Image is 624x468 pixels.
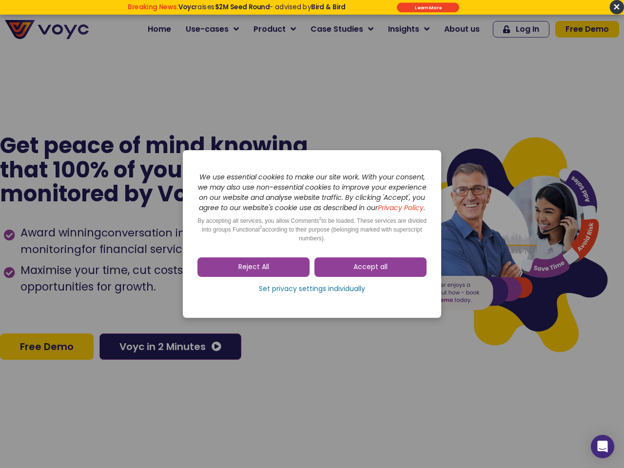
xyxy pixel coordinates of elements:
strong: $2M Seed Round [215,2,270,12]
strong: Bird & Bird [311,2,346,12]
div: Submit [397,2,459,12]
span: Accept all [353,262,388,272]
a: Privacy Policy [378,203,424,213]
span: Reject All [238,262,269,272]
div: Open Intercom Messenger [591,435,614,458]
a: Set privacy settings individually [197,282,427,296]
span: raises - advised by [178,2,346,12]
sup: 2 [319,216,322,221]
span: Set privacy settings individually [259,284,365,294]
strong: Voyc [178,2,195,12]
sup: 2 [259,225,262,230]
i: We use essential cookies to make our site work. With your consent, we may also use non-essential ... [198,172,427,213]
strong: Breaking News: [128,2,178,12]
span: By accepting all services, you allow Comments to be loaded. These services are divided into group... [197,217,427,242]
a: Accept all [314,257,427,277]
a: Reject All [197,257,310,277]
div: Breaking News: Voyc raises $2M Seed Round - advised by Bird & Bird [95,3,378,19]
